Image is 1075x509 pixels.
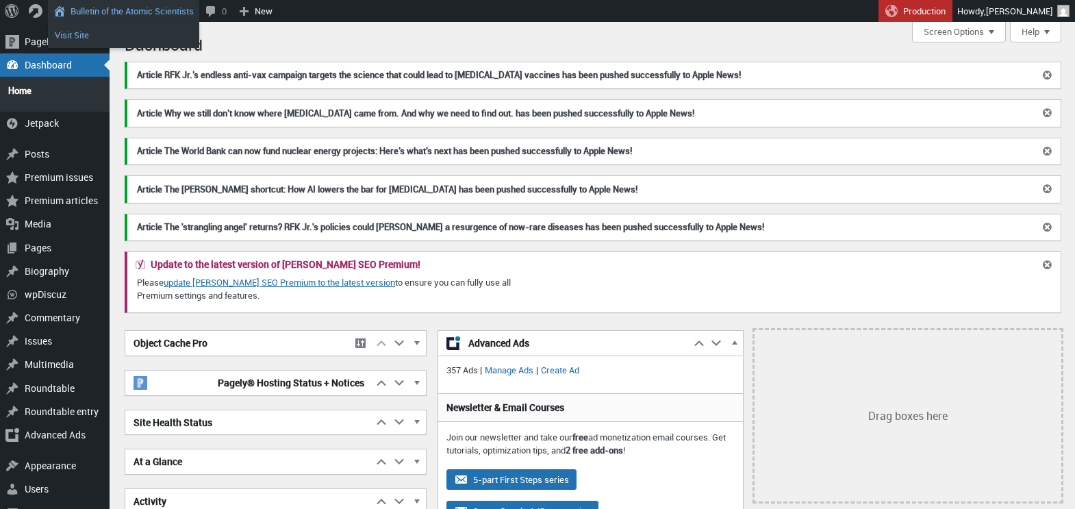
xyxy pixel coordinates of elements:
strong: Article The [PERSON_NAME] shortcut: How AI lowers the bar for [MEDICAL_DATA] has been pushed succ... [137,183,637,195]
p: Join our newsletter and take our ad monetization email courses. Get tutorials, optimization tips,... [446,431,735,458]
h2: Object Cache Pro [125,331,348,356]
button: 5-part First Steps series [446,469,577,490]
span: [PERSON_NAME] [986,5,1053,17]
strong: Article Why we still don’t know where [MEDICAL_DATA] came from. And why we need to find out. has ... [137,107,694,119]
img: pagely-w-on-b20x20.png [134,376,147,390]
strong: Article RFK Jr.’s endless anti-vax campaign targets the science that could lead to [MEDICAL_DATA]... [137,69,741,81]
h2: Pagely® Hosting Status + Notices [125,371,372,395]
button: Screen Options [912,22,1006,42]
h2: Update to the latest version of [PERSON_NAME] SEO Premium! [151,260,420,269]
strong: free [572,431,588,443]
strong: 2 free add-ons [566,444,623,456]
a: update [PERSON_NAME] SEO Premium to the latest version [164,276,395,288]
p: Please to ensure you can fully use all Premium settings and features. [136,275,549,303]
a: Manage Ads [482,364,536,376]
button: Help [1010,22,1061,42]
span: Advanced Ads [468,336,682,350]
strong: Article The 'strangling angel' returns? RFK Jr.'s policies could [PERSON_NAME] a resurgence of no... [137,221,764,233]
h3: Newsletter & Email Courses [446,401,735,414]
a: Create Ad [538,364,582,376]
strong: Article The World Bank can now fund nuclear energy projects: Here’s what’s next has been pushed s... [137,145,632,157]
a: Visit Site [48,26,199,44]
p: 357 Ads | | [446,364,735,377]
ul: Bulletin of the Atomic Scientists [48,22,199,48]
h2: At a Glance [125,449,372,474]
h2: Site Health Status [125,410,372,435]
h1: Dashboard [125,29,1061,58]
